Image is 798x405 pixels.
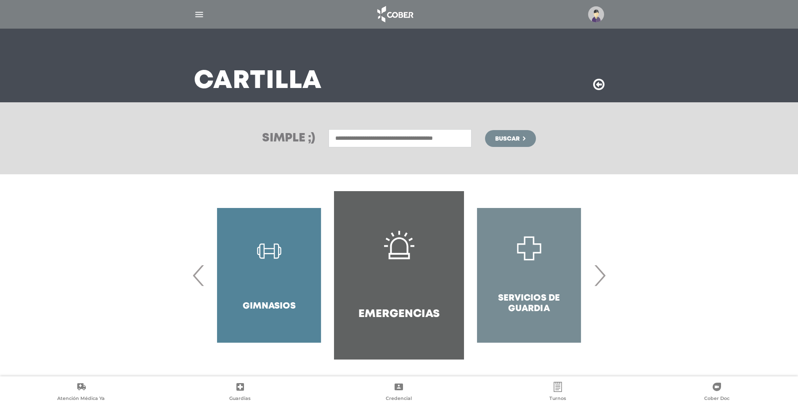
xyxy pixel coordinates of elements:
h3: Simple ;) [262,133,315,144]
img: logo_cober_home-white.png [373,4,417,24]
a: Turnos [478,382,637,403]
img: profile-placeholder.svg [588,6,604,22]
a: Guardias [161,382,320,403]
span: Guardias [229,395,251,403]
h4: Emergencias [358,308,440,321]
h3: Cartilla [194,70,322,92]
a: Emergencias [334,191,464,360]
span: Buscar [495,136,520,142]
span: Previous [191,253,207,298]
a: Atención Médica Ya [2,382,161,403]
a: Credencial [320,382,479,403]
span: Credencial [386,395,412,403]
img: Cober_menu-lines-white.svg [194,9,204,20]
a: Cober Doc [637,382,796,403]
button: Buscar [485,130,536,147]
span: Atención Médica Ya [57,395,105,403]
span: Cober Doc [704,395,729,403]
span: Next [591,253,608,298]
span: Turnos [549,395,566,403]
